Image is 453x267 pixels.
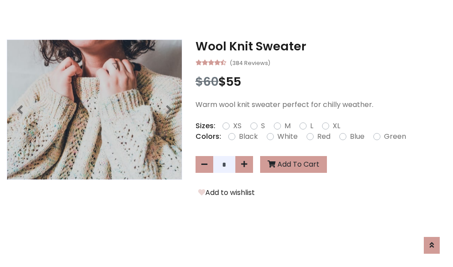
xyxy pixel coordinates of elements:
label: XL [333,121,340,131]
h3: $ [196,75,446,89]
button: Add To Cart [260,156,327,173]
label: XS [233,121,242,131]
label: Red [317,131,330,142]
p: Warm wool knit sweater perfect for chilly weather. [196,99,446,110]
label: White [277,131,298,142]
p: Colors: [196,131,221,142]
label: Black [239,131,258,142]
label: M [284,121,291,131]
span: 55 [226,73,241,90]
label: S [261,121,265,131]
label: Blue [350,131,365,142]
label: Green [384,131,406,142]
p: Sizes: [196,121,215,131]
span: $60 [196,73,219,90]
label: L [310,121,313,131]
img: Image [7,40,182,179]
small: (384 Reviews) [230,57,270,68]
h3: Wool Knit Sweater [196,39,446,53]
button: Add to wishlist [196,187,257,198]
